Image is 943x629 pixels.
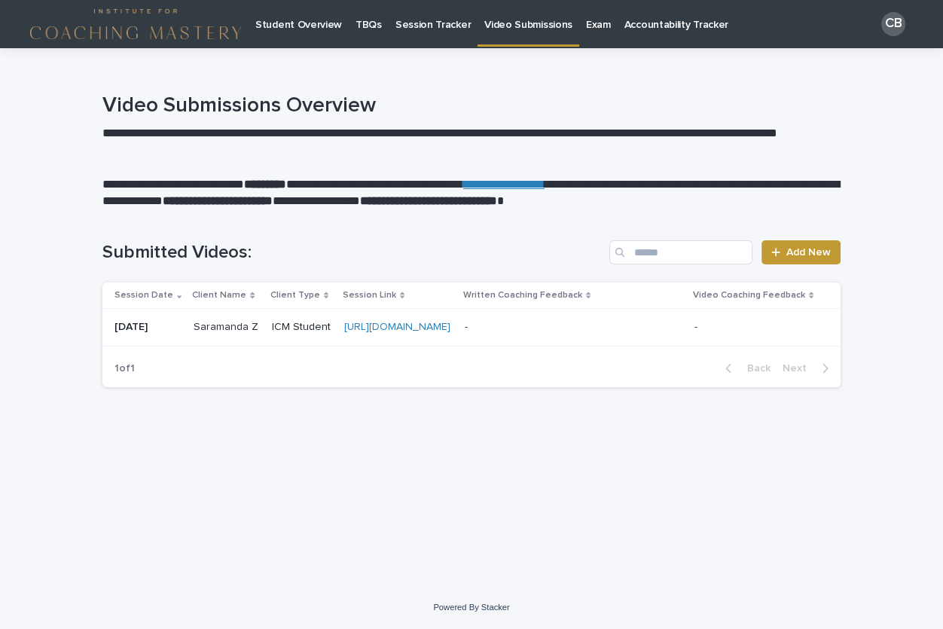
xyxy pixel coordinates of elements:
p: Video Coaching Feedback [693,287,805,304]
h1: Submitted Videos: [102,242,603,264]
p: Client Type [270,287,320,304]
button: Next [777,362,841,375]
input: Search [609,240,752,264]
p: [DATE] [114,321,182,334]
h1: Video Submissions Overview [102,93,841,119]
span: Next [783,363,816,374]
p: Client Name [192,287,246,304]
span: Add New [786,247,831,258]
p: Session Date [114,287,173,304]
div: - [465,321,468,334]
p: ICM Student [272,321,332,334]
p: 1 of 1 [102,350,147,387]
p: Saramanda Z [194,318,261,334]
tr: [DATE]Saramanda ZSaramanda Z ICM Student[URL][DOMAIN_NAME]- -- [102,309,841,347]
span: Back [738,363,771,374]
button: Back [713,362,777,375]
a: [URL][DOMAIN_NAME] [344,322,450,332]
a: Powered By Stacker [433,603,509,612]
img: 4Rda4GhBQVGiJB9KOzQx [30,9,241,39]
p: Session Link [343,287,396,304]
p: Written Coaching Feedback [463,287,582,304]
p: - [694,318,700,334]
div: CB [881,12,905,36]
a: Add New [761,240,841,264]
